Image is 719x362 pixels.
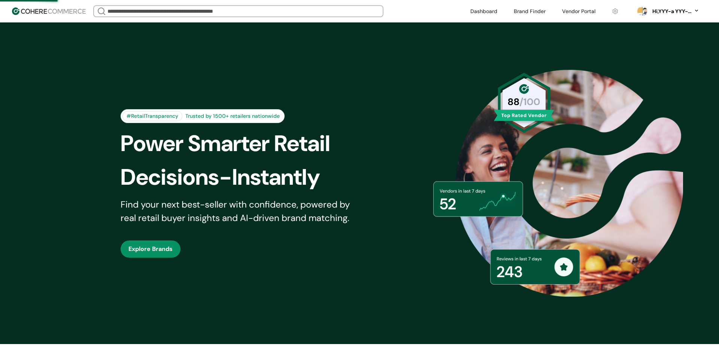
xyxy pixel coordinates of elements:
[122,111,182,121] div: #RetailTransparency
[121,198,359,225] div: Find your next best-seller with confidence, powered by real retail buyer insights and AI-driven b...
[651,7,700,15] button: Hi,YYY-a YYY-aa
[121,160,372,194] div: Decisions-Instantly
[651,7,692,15] div: Hi, YYY-a YYY-aa
[637,6,648,17] svg: 0 percent
[121,240,180,258] button: Explore Brands
[121,127,372,160] div: Power Smarter Retail
[12,7,86,15] img: Cohere Logo
[182,112,283,120] div: Trusted by 1500+ retailers nationwide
